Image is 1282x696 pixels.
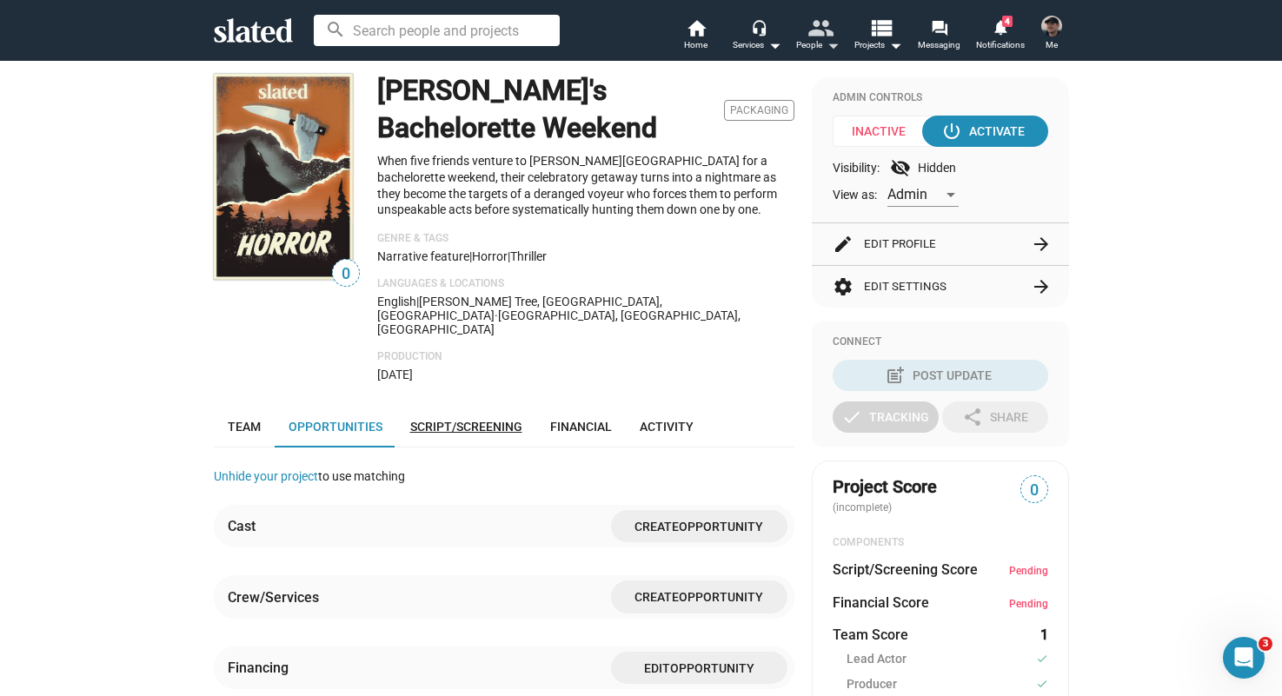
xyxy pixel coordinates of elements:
div: to use matching [214,468,794,485]
span: English [377,295,416,308]
a: Script/Screening [396,406,536,447]
span: 0 [1021,479,1047,502]
span: Packaging [724,100,794,121]
mat-icon: power_settings_new [941,121,962,142]
span: Financial [550,420,612,434]
div: Financing [228,659,289,677]
button: Share [942,401,1048,433]
button: Edit Settings [833,266,1048,308]
button: EditOpportunity [611,652,787,684]
mat-icon: home [686,17,707,38]
a: Unhide your project [214,469,318,483]
mat-icon: arrow_forward [1031,276,1052,297]
span: Opportunity [670,661,754,675]
span: Project Score [833,475,937,499]
span: Opportunity [679,520,763,534]
img: Jack Ruefli [1041,16,1062,36]
span: Messaging [918,35,960,56]
mat-icon: headset_mic [751,19,767,35]
div: Visibility: Hidden [833,157,1048,178]
div: Share [962,401,1028,433]
mat-icon: forum [931,19,947,36]
a: Opportunities [275,406,396,447]
dd: 1 [1032,626,1048,644]
mat-icon: notifications [992,18,1008,35]
button: Projects [848,17,909,56]
button: Edit Profile [833,223,1048,265]
mat-icon: share [962,407,983,428]
div: Crew/Services [228,588,319,607]
button: Jack RuefliMe [1031,12,1073,57]
span: Admin [887,186,927,202]
mat-icon: arrow_drop_down [822,35,843,56]
mat-icon: arrow_drop_down [885,35,906,56]
span: [PERSON_NAME] Tree, [GEOGRAPHIC_DATA], [GEOGRAPHIC_DATA] [377,295,662,322]
mat-icon: settings [833,276,854,297]
img: Jane's Bachelorette Weekend [214,74,353,280]
span: · [495,308,498,322]
span: Opportunities [289,420,382,434]
button: People [787,17,848,56]
span: [GEOGRAPHIC_DATA], [GEOGRAPHIC_DATA], [GEOGRAPHIC_DATA] [377,308,741,336]
span: | [416,295,419,308]
span: Opportunity [679,591,763,605]
button: Services [727,17,787,56]
span: Me [1046,35,1058,56]
span: Producer [847,676,897,694]
div: COMPONENTS [833,536,1048,550]
div: People [796,35,840,56]
mat-icon: check [1036,651,1048,667]
mat-icon: view_list [867,15,893,40]
p: Languages & Locations [377,277,794,291]
div: Tracking [841,401,929,433]
h1: [PERSON_NAME]'s Bachelorette Weekend [377,72,717,146]
span: Create [634,591,679,605]
mat-icon: visibility_off [890,157,911,178]
a: Activity [626,406,707,447]
span: View as: [833,187,877,203]
mat-icon: people [807,15,832,40]
span: | [469,249,472,263]
mat-icon: arrow_drop_down [764,35,785,56]
a: 4Notifications [970,17,1031,56]
span: Notifications [976,35,1025,56]
span: Create [634,520,679,534]
button: CreateOpportunity [611,510,787,542]
p: Production [377,350,794,364]
span: [DATE] [377,368,413,381]
span: Pending [1009,565,1048,577]
span: 4 [1002,16,1013,27]
span: Horror [472,249,508,263]
div: Connect [833,335,1048,349]
button: CreateOpportunity [611,580,787,613]
mat-icon: arrow_forward [1031,234,1052,255]
span: Narrative feature [377,249,469,263]
button: Activate [922,116,1048,147]
mat-icon: edit [833,234,854,255]
input: Search people and projects [314,15,560,46]
p: Genre & Tags [377,232,794,246]
a: Home [666,17,727,56]
div: Services [733,35,781,56]
span: Home [684,35,707,56]
span: 0 [333,262,359,286]
span: Edit [644,661,670,675]
dt: Script/Screening Score [833,560,978,579]
span: 3 [1259,637,1272,651]
dt: Financial Score [833,593,929,612]
mat-icon: post_add [885,365,906,386]
button: Post Update [833,360,1048,391]
span: (incomplete) [833,501,895,514]
div: Activate [945,116,1025,147]
span: Projects [854,35,902,56]
span: Lead Actor [847,651,907,669]
span: Inactive [833,116,938,147]
iframe: Intercom live chat [1223,637,1265,679]
span: Thriller [510,249,547,263]
mat-icon: check [841,407,862,428]
div: Post Update [888,360,992,391]
span: Team [228,420,261,434]
button: Tracking [833,401,939,433]
div: Admin Controls [833,91,1048,105]
span: Pending [1009,598,1048,610]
